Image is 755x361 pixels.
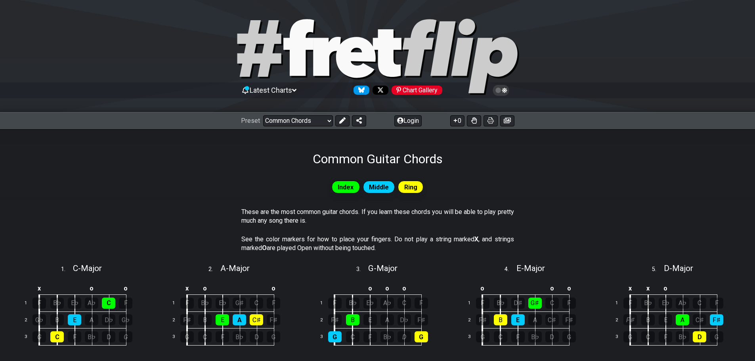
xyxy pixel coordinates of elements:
div: D♭ [102,314,115,325]
a: Follow #fretflip at Bluesky [350,86,369,95]
div: F♯ [180,314,194,325]
td: o [560,282,577,295]
td: 2 [463,311,482,329]
div: F [32,298,46,309]
td: 3 [463,329,482,346]
div: E [68,314,81,325]
span: G - Major [368,264,398,273]
td: 1 [168,295,187,312]
div: B♭ [641,298,655,309]
div: G♭ [119,314,132,325]
div: C♯ [250,314,263,325]
div: C♯ [545,314,559,325]
span: 1 . [61,265,73,274]
div: F [363,331,377,342]
div: G [119,331,132,342]
div: E [511,314,525,325]
div: B♭ [528,331,542,342]
button: Create image [500,115,514,126]
div: A [380,314,394,325]
div: E [363,314,377,325]
span: C - Major [73,264,102,273]
span: E - Major [516,264,545,273]
div: G [476,331,489,342]
span: Ring [404,181,417,193]
div: Chart Gallery [392,86,442,95]
span: 2 . [208,265,220,274]
td: 1 [611,295,630,312]
div: B♭ [233,331,246,342]
td: 1 [20,295,39,312]
td: 2 [20,311,39,329]
td: 3 [20,329,39,346]
div: G [710,331,723,342]
div: F [511,331,525,342]
div: A♭ [85,298,98,309]
div: C [198,331,212,342]
div: C [545,298,559,309]
td: x [30,282,48,295]
span: 3 . [356,265,368,274]
td: 3 [168,329,187,346]
span: 5 . [652,265,664,274]
div: G [415,331,428,342]
div: F♯ [623,314,637,325]
div: F [659,331,672,342]
td: o [83,282,100,295]
p: These are the most common guitar chords. If you learn these chords you will be able to play prett... [241,208,514,225]
div: B♭ [198,298,212,309]
span: Toggle light / dark theme [497,87,506,94]
div: A [676,314,689,325]
div: F [68,331,81,342]
div: C [693,298,706,309]
td: 2 [611,311,630,329]
td: 2 [168,311,187,329]
div: E♭ [659,298,672,309]
div: F [562,298,576,309]
div: B♭ [85,331,98,342]
div: F [623,298,637,309]
div: D [693,331,706,342]
div: F♯ [328,314,342,325]
div: B♭ [380,331,394,342]
td: x [639,282,657,295]
div: D♭ [398,314,411,325]
div: G [32,331,46,342]
p: See the color markers for how to place your fingers. Do not play a string marked , and strings ma... [241,235,514,253]
div: G [623,331,637,342]
div: B♭ [346,298,359,309]
button: Edit Preset [335,115,350,126]
div: F [415,298,428,309]
div: D [102,331,115,342]
td: o [265,282,282,295]
div: F [216,331,229,342]
td: o [361,282,379,295]
div: F [476,298,489,309]
div: E♭ [363,298,377,309]
button: Login [394,115,422,126]
div: A♭ [676,298,689,309]
div: A♭ [380,298,394,309]
strong: X [474,235,478,243]
a: #fretflip at Pinterest [388,86,442,95]
span: Middle [369,181,389,193]
div: C [250,298,263,309]
td: x [178,282,196,295]
div: B♭ [494,298,507,309]
span: Index [338,181,354,193]
span: D - Major [664,264,693,273]
td: 1 [463,295,482,312]
div: A [528,314,542,325]
a: Follow #fretflip at X [369,86,388,95]
div: F [119,298,132,309]
div: F♯ [562,314,576,325]
div: C [398,298,411,309]
div: B [641,314,655,325]
h1: Common Guitar Chords [313,151,443,166]
div: E♭ [216,298,229,309]
div: G♭ [32,314,46,325]
div: F [328,298,342,309]
div: A [85,314,98,325]
span: Preset [241,117,260,124]
div: C [641,331,655,342]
